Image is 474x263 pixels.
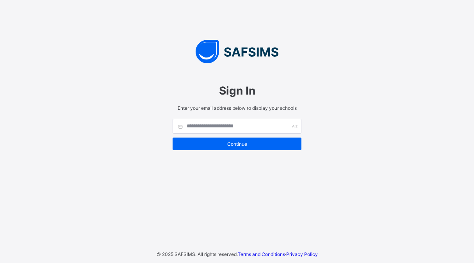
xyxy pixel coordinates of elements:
[173,105,301,111] span: Enter your email address below to display your schools
[173,84,301,97] span: Sign In
[286,251,318,257] a: Privacy Policy
[165,40,309,63] img: SAFSIMS Logo
[238,251,318,257] span: ·
[157,251,238,257] span: © 2025 SAFSIMS. All rights reserved.
[238,251,285,257] a: Terms and Conditions
[178,141,296,147] span: Continue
